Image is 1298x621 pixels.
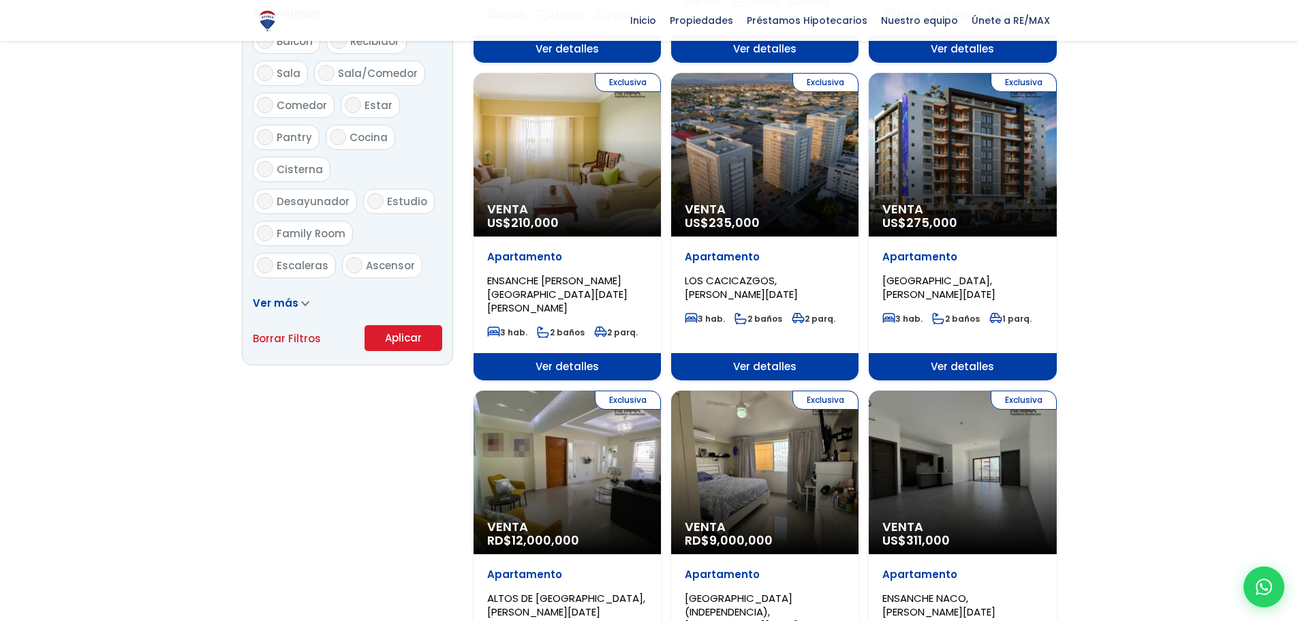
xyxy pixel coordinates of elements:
[487,202,647,216] span: Venta
[365,325,442,351] button: Aplicar
[253,330,321,347] a: Borrar Filtros
[685,520,845,534] span: Venta
[365,98,392,112] span: Estar
[487,520,647,534] span: Venta
[869,353,1056,380] span: Ver detalles
[257,257,273,273] input: Escaleras
[882,250,1042,264] p: Apartamento
[257,129,273,145] input: Pantry
[792,73,859,92] span: Exclusiva
[882,591,995,619] span: ENSANCHE NACO, [PERSON_NAME][DATE]
[318,65,335,81] input: Sala/Comedor
[367,193,384,209] input: Estudio
[906,214,957,231] span: 275,000
[685,214,760,231] span: US$
[387,194,427,209] span: Estudio
[487,532,579,549] span: RD$
[330,33,347,49] input: Recibidor
[792,313,835,324] span: 2 parq.
[487,568,647,581] p: Apartamento
[869,73,1056,380] a: Exclusiva Venta US$275,000 Apartamento [GEOGRAPHIC_DATA], [PERSON_NAME][DATE] 3 hab. 2 baños 1 pa...
[882,532,950,549] span: US$
[257,65,273,81] input: Sala
[487,273,628,315] span: ENSANCHE [PERSON_NAME][GEOGRAPHIC_DATA][DATE][PERSON_NAME]
[623,10,663,31] span: Inicio
[511,214,559,231] span: 210,000
[989,313,1032,324] span: 1 parq.
[874,10,965,31] span: Nuestro equipo
[685,273,798,301] span: LOS CACICAZGOS, [PERSON_NAME][DATE]
[277,258,328,273] span: Escaleras
[330,129,346,145] input: Cocina
[685,313,725,324] span: 3 hab.
[595,391,661,410] span: Exclusiva
[882,313,923,324] span: 3 hab.
[474,353,661,380] span: Ver detalles
[735,313,782,324] span: 2 baños
[277,34,313,48] span: Balcón
[685,250,845,264] p: Apartamento
[338,66,418,80] span: Sala/Comedor
[253,296,298,310] span: Ver más
[965,10,1057,31] span: Únete a RE/MAX
[474,35,661,63] span: Ver detalles
[792,391,859,410] span: Exclusiva
[671,73,859,380] a: Exclusiva Venta US$235,000 Apartamento LOS CACICAZGOS, [PERSON_NAME][DATE] 3 hab. 2 baños 2 parq....
[512,532,579,549] span: 12,000,000
[595,73,661,92] span: Exclusiva
[537,327,585,338] span: 2 baños
[257,97,273,113] input: Comedor
[253,296,309,310] a: Ver más
[277,130,312,145] span: Pantry
[257,225,273,241] input: Family Room
[685,202,845,216] span: Venta
[991,391,1057,410] span: Exclusiva
[685,532,773,549] span: RD$
[991,73,1057,92] span: Exclusiva
[277,98,327,112] span: Comedor
[709,214,760,231] span: 235,000
[869,35,1056,63] span: Ver detalles
[366,258,415,273] span: Ascensor
[685,568,845,581] p: Apartamento
[350,130,388,145] span: Cocina
[277,162,323,177] span: Cisterna
[257,193,273,209] input: Desayunador
[350,34,399,48] span: Recibidor
[663,10,740,31] span: Propiedades
[474,73,661,380] a: Exclusiva Venta US$210,000 Apartamento ENSANCHE [PERSON_NAME][GEOGRAPHIC_DATA][DATE][PERSON_NAME]...
[487,591,645,619] span: ALTOS DE [GEOGRAPHIC_DATA], [PERSON_NAME][DATE]
[671,353,859,380] span: Ver detalles
[257,161,273,177] input: Cisterna
[882,273,995,301] span: [GEOGRAPHIC_DATA], [PERSON_NAME][DATE]
[594,327,638,338] span: 2 parq.
[487,214,559,231] span: US$
[277,194,350,209] span: Desayunador
[256,9,279,33] img: Logo de REMAX
[345,97,361,113] input: Estar
[882,520,1042,534] span: Venta
[487,250,647,264] p: Apartamento
[277,66,300,80] span: Sala
[257,33,273,49] input: Balcón
[906,532,950,549] span: 311,000
[277,226,345,241] span: Family Room
[740,10,874,31] span: Préstamos Hipotecarios
[487,327,527,338] span: 3 hab.
[882,202,1042,216] span: Venta
[671,35,859,63] span: Ver detalles
[709,532,773,549] span: 9,000,000
[932,313,980,324] span: 2 baños
[882,214,957,231] span: US$
[346,257,362,273] input: Ascensor
[882,568,1042,581] p: Apartamento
